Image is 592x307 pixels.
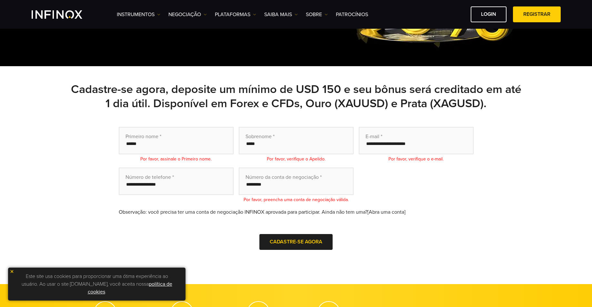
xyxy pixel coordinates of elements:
[336,11,368,18] a: Patrocínios
[513,6,561,22] a: Registrar
[11,271,182,297] p: Este site usa cookies para proporcionar uma ótima experiência ao usuário. Ao usar o site [DOMAIN_...
[119,156,234,162] div: Por favor, assinale o Primeiro nome.
[239,156,354,162] div: Por favor, verifique o Apelido.
[239,196,354,203] div: Por favor, preencha uma conta de negociação válida.
[306,11,328,18] a: SOBRE
[471,6,507,22] a: Login
[117,11,160,18] a: Instrumentos
[10,269,14,274] img: yellow close icon
[70,82,522,111] h2: Cadastre-se agora, deposite um mínimo de USD 150 e seu bônus será creditado em até 1 dia útil. Di...
[359,156,474,162] div: Por favor, verifique o e-mail.
[215,11,256,18] a: PLATAFORMAS
[32,10,97,19] a: INFINOX Logo
[119,208,474,216] div: Observação: você precisa ter uma conta de negociação INFINOX aprovada para participar. Ainda não ...
[367,209,406,215] a: [Abra uma conta]
[168,11,207,18] a: NEGOCIAÇÃO
[270,239,322,245] span: Cadastre-se agora
[259,234,333,250] button: Cadastre-se agora
[264,11,298,18] a: Saiba mais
